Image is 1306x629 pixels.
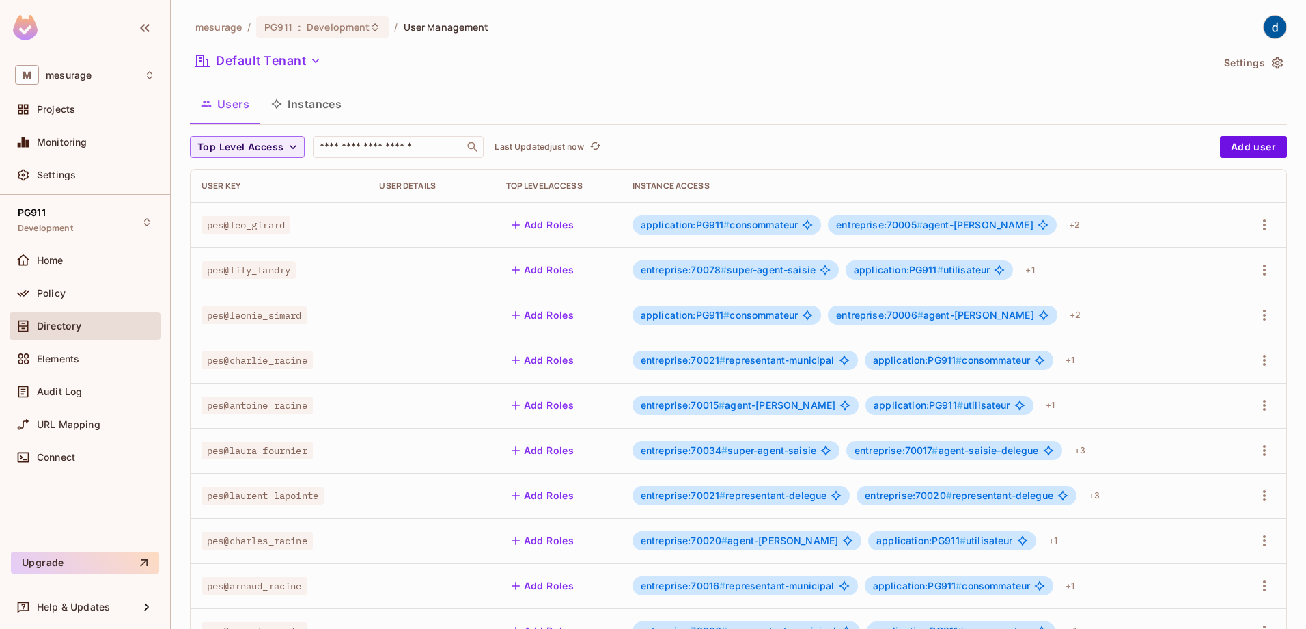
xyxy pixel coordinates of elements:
div: + 2 [1064,214,1085,236]
span: entreprise:70021 [641,354,726,366]
span: Development [18,223,73,234]
span: representant-delegue [641,490,827,501]
span: pes@charlie_racine [202,351,313,369]
span: pes@charles_racine [202,532,313,550]
img: dev 911gcl [1264,16,1286,38]
span: representant-municipal [641,580,835,591]
span: Workspace: mesurage [46,70,92,81]
span: # [956,354,962,366]
span: application:PG911 [873,354,962,366]
span: PG911 [264,21,292,34]
span: Top Level Access [197,139,283,156]
button: Add Roles [506,394,580,416]
span: Monitoring [37,137,87,148]
span: PG911 [18,207,46,218]
span: entreprise:70005 [836,219,923,230]
span: application:PG911 [873,580,962,591]
button: Top Level Access [190,136,305,158]
span: # [719,399,725,411]
span: pes@laurent_lapointe [202,487,324,505]
span: M [15,65,39,85]
span: agent-[PERSON_NAME] [836,219,1033,230]
span: # [946,490,952,501]
span: entreprise:70020 [641,535,728,546]
button: refresh [587,139,603,155]
span: # [917,219,923,230]
span: # [956,580,962,591]
span: # [723,309,730,321]
div: + 2 [1064,304,1086,326]
span: # [721,444,727,456]
span: entreprise:70017 [855,444,939,456]
span: consommateur [873,355,1031,366]
span: agent-[PERSON_NAME] [641,535,838,546]
span: Elements [37,353,79,364]
span: pes@antoine_racine [202,397,313,414]
span: Home [37,255,64,266]
span: # [719,580,725,591]
span: pes@leonie_simard [202,306,307,324]
div: + 1 [1043,530,1063,552]
span: application:PG911 [641,219,730,230]
span: entreprise:70016 [641,580,726,591]
span: refresh [589,140,601,154]
span: pes@lily_landry [202,261,296,279]
span: Settings [37,170,76,180]
span: # [937,264,943,276]
span: # [723,219,730,230]
span: Policy [37,288,66,299]
span: # [719,490,725,501]
span: representant-delegue [865,490,1053,501]
span: consommateur [873,580,1031,591]
button: Users [190,87,260,121]
span: the active workspace [195,21,242,34]
div: User Details [379,180,484,191]
div: Instance Access [633,180,1221,191]
span: Connect [37,452,75,463]
div: User Key [202,180,357,191]
span: # [960,535,966,546]
span: pes@arnaud_racine [202,577,307,595]
button: Upgrade [11,552,159,574]
span: utilisateur [854,265,990,276]
span: utilisateur [876,535,1012,546]
div: + 3 [1083,485,1105,507]
button: Default Tenant [190,50,326,72]
span: super-agent-saisie [641,265,816,276]
span: agent-[PERSON_NAME] [641,400,835,411]
button: Add Roles [506,214,580,236]
button: Add Roles [506,304,580,326]
div: + 3 [1069,440,1091,461]
button: Add Roles [506,575,580,597]
span: Development [307,21,370,34]
div: + 1 [1020,259,1040,281]
span: pes@leo_girard [202,216,290,234]
button: Instances [260,87,352,121]
span: entreprise:70021 [641,490,726,501]
button: Add Roles [506,530,580,552]
div: + 1 [1040,394,1060,416]
img: SReyMgAAAABJRU5ErkJggg== [13,15,38,40]
span: : [297,22,302,33]
span: utilisateur [874,400,1010,411]
p: Last Updated just now [495,142,584,152]
span: application:PG911 [876,535,966,546]
button: Settings [1219,52,1287,74]
span: # [957,399,963,411]
li: / [394,21,398,34]
span: Directory [37,321,81,332]
span: application:PG911 [854,264,943,276]
span: entreprise:70006 [836,309,923,321]
span: entreprise:70078 [641,264,727,276]
span: # [721,264,727,276]
span: Click to refresh data [584,139,603,155]
span: entreprise:70034 [641,444,728,456]
span: consommateur [641,219,798,230]
span: entreprise:70015 [641,399,725,411]
span: agent-[PERSON_NAME] [836,310,1033,321]
span: application:PG911 [641,309,730,321]
span: pes@laura_fournier [202,442,313,459]
span: # [917,309,923,321]
span: agent-saisie-delegue [855,445,1039,456]
span: User Management [404,21,489,34]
